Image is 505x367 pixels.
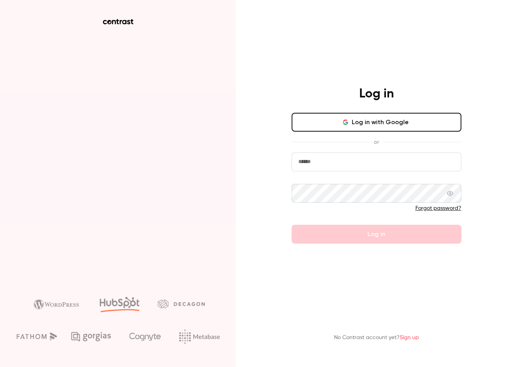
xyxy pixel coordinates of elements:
a: Sign up [400,335,419,340]
h4: Log in [359,86,394,102]
a: Forgot password? [415,206,461,211]
button: Log in with Google [292,113,461,132]
span: or [370,138,383,146]
p: No Contrast account yet? [334,334,419,342]
img: decagon [158,299,205,308]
